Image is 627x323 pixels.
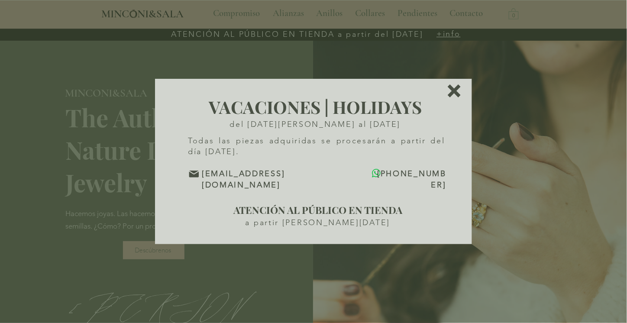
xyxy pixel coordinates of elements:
[371,168,382,179] button: Whats
[448,84,461,97] div: Volver al sitio
[188,168,200,180] button: Mail
[185,95,445,119] h1: VACACIONES | HOLIDAYS
[188,136,445,157] h3: Todas las piezas adquiridas se procesarán a partir del día [DATE].
[377,169,446,189] span: [PHONE_NUMBER]
[202,169,285,189] a: [EMAIL_ADDRESS][DOMAIN_NAME]
[229,120,401,129] span: del [DATE][PERSON_NAME] al [DATE]
[233,203,402,216] span: ATENCIÓN AL PÚBLICO EN TIENDA
[246,218,391,227] span: a partir [PERSON_NAME][DATE]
